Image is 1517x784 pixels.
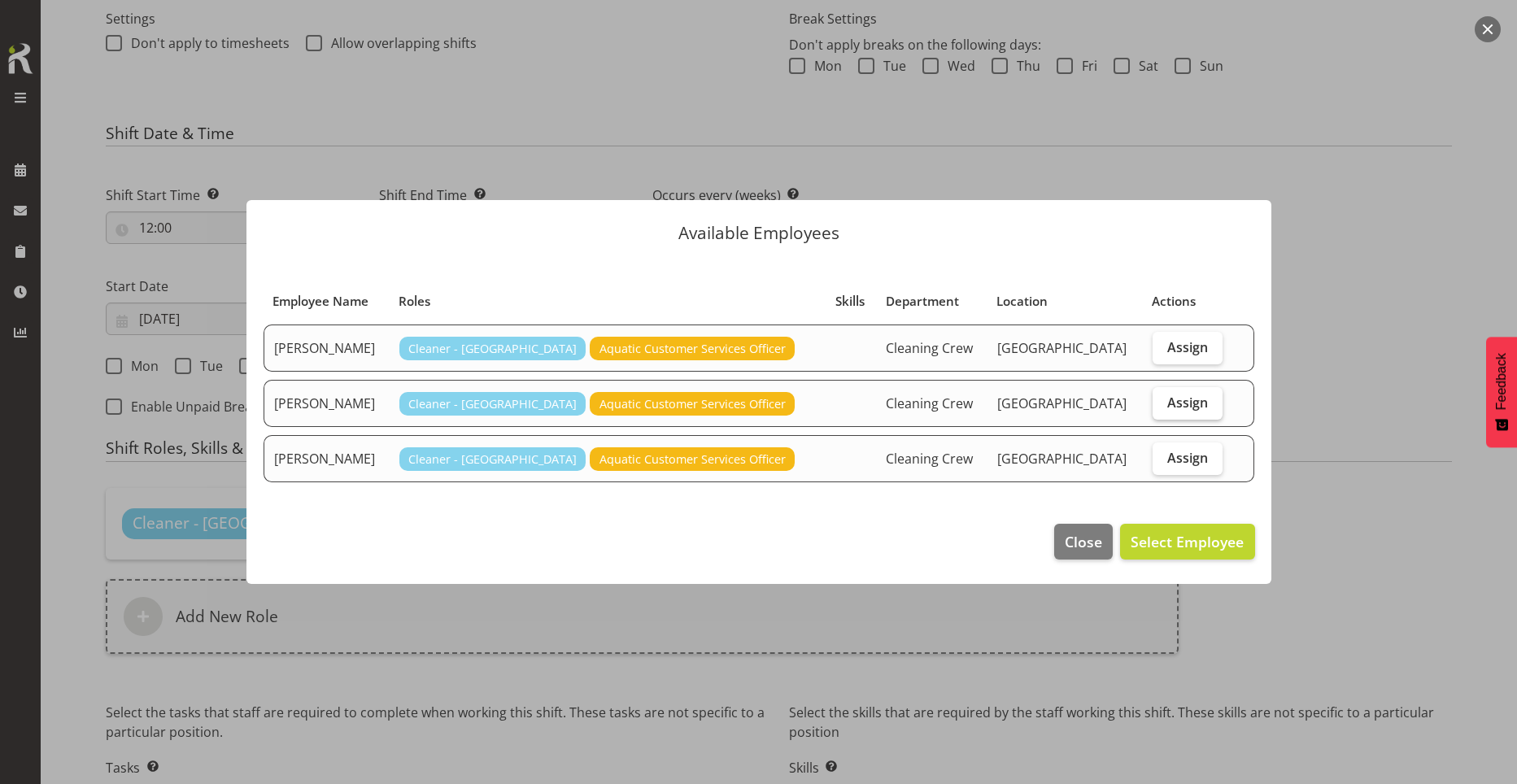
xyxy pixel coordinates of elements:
[1054,524,1113,560] button: Close
[997,450,1127,468] span: [GEOGRAPHIC_DATA]
[1131,532,1244,551] span: Select Employee
[599,340,786,358] span: Aquatic Customer Services Officer
[886,339,973,357] span: Cleaning Crew
[886,292,959,311] span: Department
[599,451,786,468] span: Aquatic Customer Services Officer
[1167,450,1208,466] span: Assign
[399,292,430,311] span: Roles
[272,292,368,311] span: Employee Name
[835,292,865,311] span: Skills
[263,224,1255,242] p: Available Employees
[408,340,577,358] span: Cleaner - [GEOGRAPHIC_DATA]
[1494,353,1509,410] span: Feedback
[997,339,1127,357] span: [GEOGRAPHIC_DATA]
[408,395,577,413] span: Cleaner - [GEOGRAPHIC_DATA]
[408,451,577,468] span: Cleaner - [GEOGRAPHIC_DATA]
[996,292,1048,311] span: Location
[886,394,973,412] span: Cleaning Crew
[1120,524,1254,560] button: Select Employee
[1167,339,1208,355] span: Assign
[1065,531,1102,552] span: Close
[997,394,1127,412] span: [GEOGRAPHIC_DATA]
[264,324,390,372] td: [PERSON_NAME]
[1167,394,1208,411] span: Assign
[264,380,390,427] td: [PERSON_NAME]
[886,450,973,468] span: Cleaning Crew
[1152,292,1196,311] span: Actions
[264,435,390,482] td: [PERSON_NAME]
[599,395,786,413] span: Aquatic Customer Services Officer
[1486,337,1517,447] button: Feedback - Show survey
